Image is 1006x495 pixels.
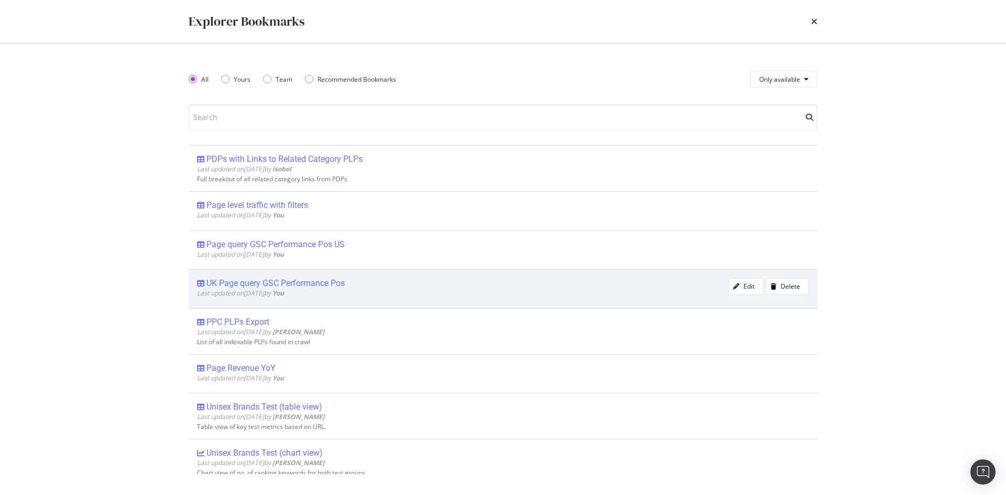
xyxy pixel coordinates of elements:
[276,75,292,84] div: Team
[206,363,276,373] div: Page Revenue YoY
[197,458,324,467] span: Last updated on [DATE] by
[272,289,284,298] b: You
[189,75,209,84] div: All
[759,75,800,84] span: Only available
[272,164,291,173] b: isobel
[272,373,284,382] b: You
[197,423,809,431] div: Table view of key test metrics based on URL.
[263,75,292,84] div: Team
[197,289,284,298] span: Last updated on [DATE] by
[272,412,324,421] b: [PERSON_NAME]
[750,71,817,87] button: Only available
[197,327,324,336] span: Last updated on [DATE] by
[221,75,250,84] div: Yours
[970,459,996,485] div: Open Intercom Messenger
[197,338,809,346] div: List of all indexable PLPs found in crawl
[206,200,308,211] div: Page level traffic with filters
[305,75,396,84] div: Recommended Bookmarks
[318,75,396,84] div: Recommended Bookmarks
[766,278,809,295] button: Delete
[197,373,284,382] span: Last updated on [DATE] by
[206,154,363,164] div: PDPs with Links to Related Category PLPs
[197,412,324,421] span: Last updated on [DATE] by
[206,317,269,327] div: PPC PLPs Export
[272,250,284,259] b: You
[189,104,817,130] input: Search
[197,250,284,259] span: Last updated on [DATE] by
[206,402,322,412] div: Unisex Brands Test (table view)
[197,469,809,477] div: Chart view of no. of ranking keywords for both test groups.
[206,239,345,250] div: Page query GSC Performance Pos US
[234,75,250,84] div: Yours
[197,211,284,219] span: Last updated on [DATE] by
[811,13,817,30] div: times
[201,75,209,84] div: All
[206,448,323,458] div: Unisex Brands Test (chart view)
[189,13,304,30] div: Explorer Bookmarks
[272,211,284,219] b: You
[781,282,800,291] div: Delete
[743,282,754,291] div: Edit
[206,278,345,289] div: UK Page query GSC Performance Pos
[197,175,809,183] div: Full breakout of all related category links from PDPs
[272,458,324,467] b: [PERSON_NAME]
[728,278,763,295] button: Edit
[197,164,291,173] span: Last updated on [DATE] by
[272,327,324,336] b: [PERSON_NAME]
